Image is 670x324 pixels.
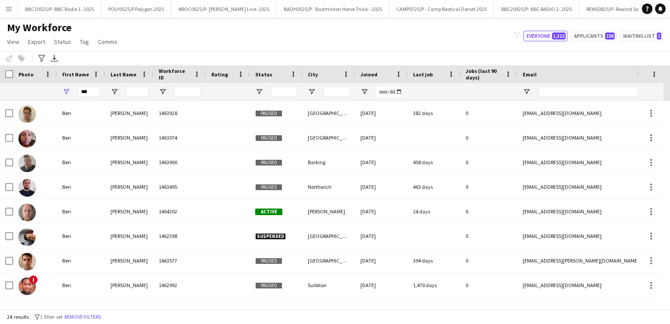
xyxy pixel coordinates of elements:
[94,36,121,47] a: Comms
[110,88,118,96] button: Open Filter Menu
[271,86,297,97] input: Status Filter Input
[105,150,153,174] div: [PERSON_NAME]
[50,36,75,47] a: Status
[355,101,408,125] div: [DATE]
[355,298,408,322] div: [DATE]
[460,126,517,150] div: 0
[460,224,517,248] div: 0
[408,273,460,297] div: 1,470 days
[408,199,460,223] div: 24 days
[153,224,206,248] div: 1462398
[153,101,206,125] div: 1463928
[355,126,408,150] div: [DATE]
[355,273,408,297] div: [DATE]
[376,86,403,97] input: Joined Filter Input
[57,199,105,223] div: Ben
[579,0,667,18] button: REWS0825/P- Rewind South- 2025
[255,71,272,78] span: Status
[303,175,355,199] div: Northwich
[255,233,286,240] span: Suspended
[360,71,378,78] span: Joined
[18,179,36,197] img: Ben Fariss
[620,31,663,41] button: Waiting list1
[62,88,70,96] button: Open Filter Menu
[355,199,408,223] div: [DATE]
[4,36,23,47] a: View
[308,71,318,78] span: City
[308,88,316,96] button: Open Filter Menu
[255,258,282,264] span: Paused
[460,150,517,174] div: 0
[524,31,567,41] button: Everyone1,313
[360,88,368,96] button: Open Filter Menu
[494,0,579,18] button: BBC20925/P- BBC RADIO 2- 2025
[255,209,282,215] span: Active
[105,224,153,248] div: [PERSON_NAME]
[98,38,118,46] span: Comms
[255,135,282,141] span: Paused
[552,32,566,40] span: 1,313
[460,248,517,273] div: 0
[460,199,517,223] div: 6
[460,298,517,322] div: 21
[49,53,60,64] app-action-btn: Export XLSX
[153,298,206,322] div: 1463489
[460,273,517,297] div: 0
[303,298,355,322] div: Teddington
[460,101,517,125] div: 0
[36,53,47,64] app-action-btn: Advanced filters
[175,86,201,97] input: Workforce ID Filter Input
[101,0,171,18] button: POLY0525/P Polygon 2025
[28,38,45,46] span: Export
[355,175,408,199] div: [DATE]
[408,101,460,125] div: 382 days
[105,199,153,223] div: [PERSON_NAME]
[76,36,93,47] a: Tag
[303,126,355,150] div: [GEOGRAPHIC_DATA]
[18,105,36,123] img: Ben Bowne
[460,175,517,199] div: 0
[355,150,408,174] div: [DATE]
[57,248,105,273] div: Ben
[408,150,460,174] div: 458 days
[255,88,263,96] button: Open Filter Menu
[18,71,33,78] span: Photo
[408,175,460,199] div: 463 days
[413,71,433,78] span: Last job
[211,71,228,78] span: Rating
[523,88,531,96] button: Open Filter Menu
[29,275,38,284] span: !
[18,0,101,18] button: BBC10525/P- BBC Radio 1- 2025
[7,21,71,34] span: My Workforce
[408,298,460,322] div: 55 days
[355,248,408,273] div: [DATE]
[571,31,617,41] button: Applicants106
[18,277,36,295] img: Ben McDonald
[355,224,408,248] div: [DATE]
[153,175,206,199] div: 1463495
[153,273,206,297] div: 1462992
[303,101,355,125] div: [GEOGRAPHIC_DATA]
[389,0,494,18] button: CAMP0725/P - Camp Bestival Dorset 2025
[18,204,36,221] img: Ben Hirons
[57,273,105,297] div: Ben
[110,71,136,78] span: Last Name
[303,199,355,223] div: [PERSON_NAME]
[159,68,190,81] span: Workforce ID
[303,150,355,174] div: Barking
[105,126,153,150] div: [PERSON_NAME]
[57,298,105,322] div: Ben
[105,273,153,297] div: [PERSON_NAME]
[57,175,105,199] div: Ben
[159,88,167,96] button: Open Filter Menu
[523,71,537,78] span: Email
[153,126,206,150] div: 1463074
[605,32,615,40] span: 106
[105,248,153,273] div: [PERSON_NAME]
[303,248,355,273] div: [GEOGRAPHIC_DATA]
[153,248,206,273] div: 1463577
[171,0,277,18] button: BROC0625/P- [PERSON_NAME] Live- 2025
[63,312,103,322] button: Remove filters
[80,38,89,46] span: Tag
[105,101,153,125] div: [PERSON_NAME]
